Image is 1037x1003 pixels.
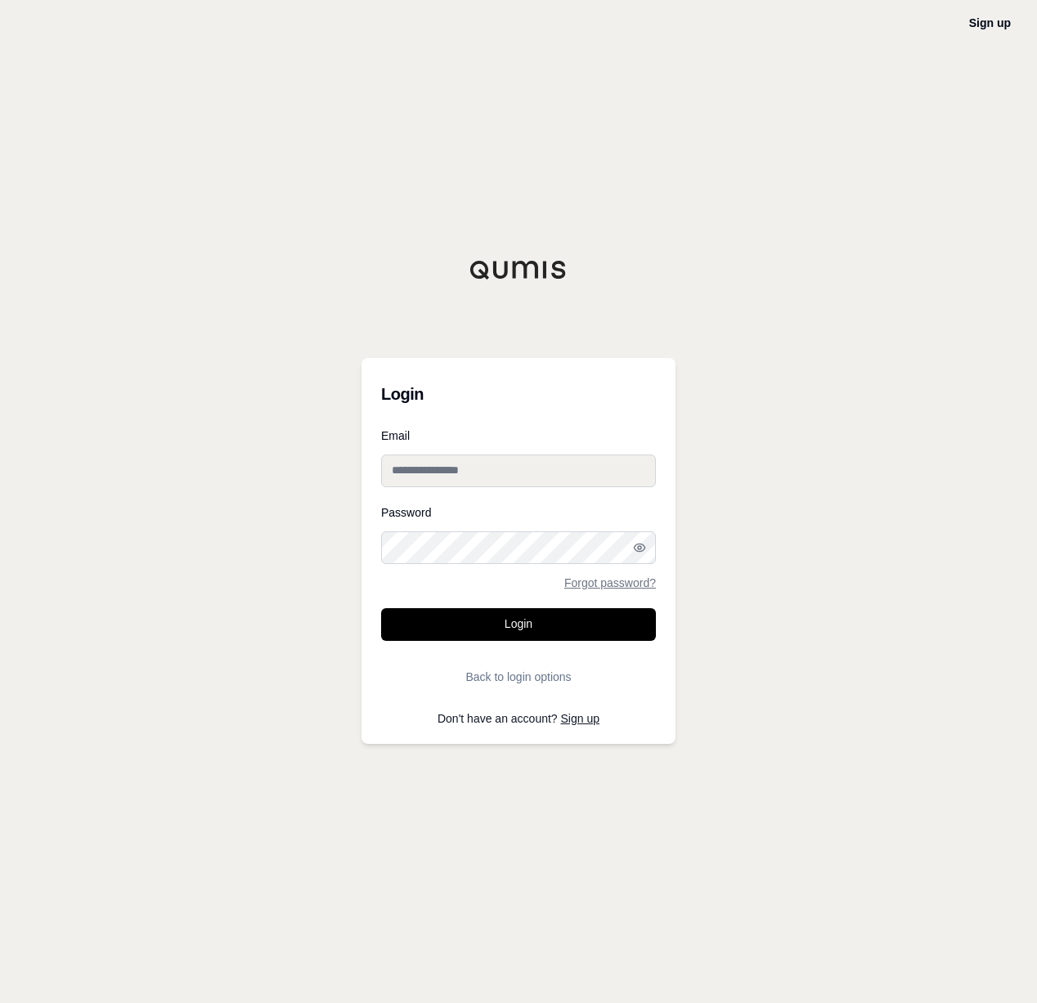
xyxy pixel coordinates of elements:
a: Sign up [969,16,1011,29]
a: Sign up [561,712,599,725]
a: Forgot password? [564,577,656,589]
label: Password [381,507,656,518]
h3: Login [381,378,656,410]
button: Login [381,608,656,641]
img: Qumis [469,260,568,280]
p: Don't have an account? [381,713,656,724]
button: Back to login options [381,660,656,693]
label: Email [381,430,656,441]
